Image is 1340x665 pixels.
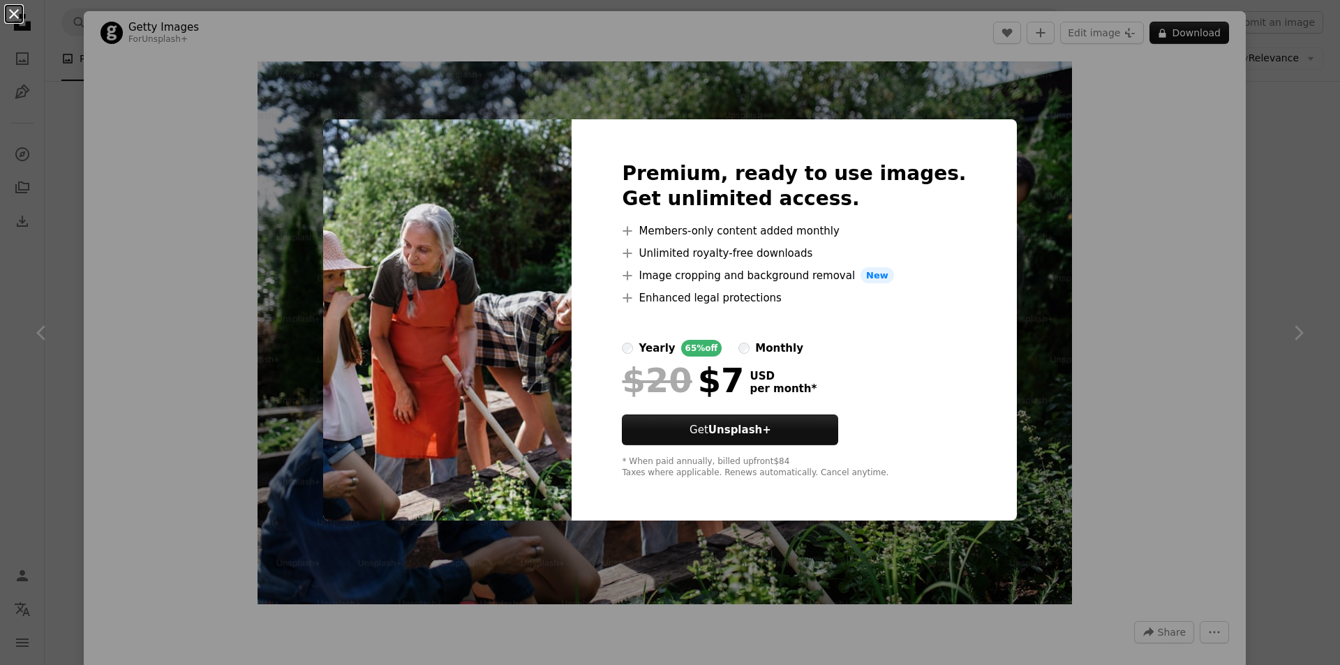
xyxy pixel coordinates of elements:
h2: Premium, ready to use images. Get unlimited access. [622,161,966,211]
span: $20 [622,362,692,398]
li: Unlimited royalty-free downloads [622,245,966,262]
strong: Unsplash+ [708,424,771,436]
span: New [861,267,894,284]
li: Image cropping and background removal [622,267,966,284]
li: Enhanced legal protections [622,290,966,306]
button: GetUnsplash+ [622,414,838,445]
div: * When paid annually, billed upfront $84 Taxes where applicable. Renews automatically. Cancel any... [622,456,966,479]
input: yearly65%off [622,343,633,354]
div: yearly [639,340,675,357]
input: monthly [738,343,750,354]
div: $7 [622,362,744,398]
img: premium_photo-1681885032909-8d645ac23be4 [323,119,572,521]
div: monthly [755,340,803,357]
span: per month * [750,382,817,395]
div: 65% off [681,340,722,357]
li: Members-only content added monthly [622,223,966,239]
span: USD [750,370,817,382]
